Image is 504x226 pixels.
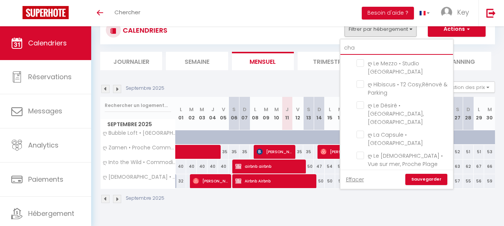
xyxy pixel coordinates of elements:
[28,72,72,81] span: Réservations
[186,97,197,130] th: 02
[474,174,484,188] div: 56
[368,131,423,147] span: ღ La Capsule • [GEOGRAPHIC_DATA]
[335,174,346,188] div: 51
[114,8,140,16] span: Chercher
[474,145,484,159] div: 51
[325,174,335,188] div: 50
[296,106,299,113] abbr: V
[282,97,292,130] th: 11
[293,145,303,159] div: 35
[126,195,164,202] p: Septembre 2025
[463,160,474,173] div: 62
[176,174,186,188] div: 32
[329,106,331,113] abbr: L
[166,52,228,70] li: Semaine
[218,97,229,130] th: 05
[105,99,171,112] input: Rechercher un logement...
[218,160,229,173] div: 40
[100,52,162,70] li: Journalier
[250,97,260,130] th: 08
[200,106,204,113] abbr: M
[254,106,256,113] abbr: L
[338,106,343,113] abbr: M
[457,8,469,17] span: Key
[452,97,463,130] th: 27
[101,119,175,130] span: Septembre 2025
[340,41,453,55] input: Rechercher un logement...
[314,160,324,173] div: 47
[484,174,495,188] div: 59
[261,97,271,130] th: 09
[487,106,492,113] abbr: M
[484,145,495,159] div: 53
[102,130,177,136] span: ღ Bubble Loft • [GEOGRAPHIC_DATA], spacieux centre ville
[176,97,186,130] th: 01
[452,174,463,188] div: 57
[303,97,314,130] th: 13
[197,97,207,130] th: 03
[222,106,225,113] abbr: V
[317,106,321,113] abbr: D
[345,22,417,37] button: Filtrer par hébergement
[243,106,247,113] abbr: D
[368,102,424,126] span: ღ Le Désiré • [GEOGRAPHIC_DATA], [GEOGRAPHIC_DATA]
[235,174,312,188] span: Airbnb Airbnb
[325,97,335,130] th: 15
[271,97,282,130] th: 10
[340,39,454,190] div: Filtrer par hébergement
[232,106,236,113] abbr: S
[335,160,346,173] div: 56
[452,145,463,159] div: 52
[229,97,239,130] th: 06
[486,8,496,18] img: logout
[286,106,289,113] abbr: J
[452,160,463,173] div: 63
[121,22,167,39] h3: CALENDRIERS
[293,97,303,130] th: 12
[463,174,474,188] div: 55
[257,145,292,159] span: [PERSON_NAME]
[325,160,335,173] div: 54
[307,106,310,113] abbr: S
[28,38,67,48] span: Calendriers
[264,106,268,113] abbr: M
[484,160,495,173] div: 66
[239,97,250,130] th: 07
[362,7,414,20] button: Besoin d'aide ?
[474,97,484,130] th: 29
[474,160,484,173] div: 67
[428,22,486,37] button: Actions
[28,175,63,184] span: Paiements
[211,106,214,113] abbr: J
[102,145,177,151] span: ღ Zamen • Proche Commodités, [PERSON_NAME] & [PERSON_NAME]
[303,145,314,159] div: 35
[439,81,495,93] button: Gestion des prix
[6,3,29,26] button: Ouvrir le widget de chat LiveChat
[429,52,491,70] li: Planning
[466,106,470,113] abbr: D
[314,174,324,188] div: 50
[102,174,177,180] span: ღ [DEMOGRAPHIC_DATA] • Proche Parc et commodité & Wifi
[23,6,69,19] img: Super Booking
[208,160,218,173] div: 40
[180,106,182,113] abbr: L
[186,160,197,173] div: 40
[232,52,294,70] li: Mensuel
[441,7,452,18] img: ...
[463,145,474,159] div: 51
[368,152,443,168] span: ღ Le [DEMOGRAPHIC_DATA] • Vue sur mer, Proche Plage
[176,160,186,173] div: 40
[472,192,498,220] iframe: Chat
[346,175,364,184] a: Effacer
[463,97,474,130] th: 28
[368,81,447,96] span: ღ Hibiscus • T2 Cosy,Rénové & Parking
[298,52,360,70] li: Trimestre
[314,97,324,130] th: 14
[320,145,355,159] span: [PERSON_NAME]
[193,174,228,188] span: [PERSON_NAME]
[28,106,62,116] span: Messages
[28,140,59,150] span: Analytics
[197,160,207,173] div: 40
[208,97,218,130] th: 04
[484,97,495,130] th: 30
